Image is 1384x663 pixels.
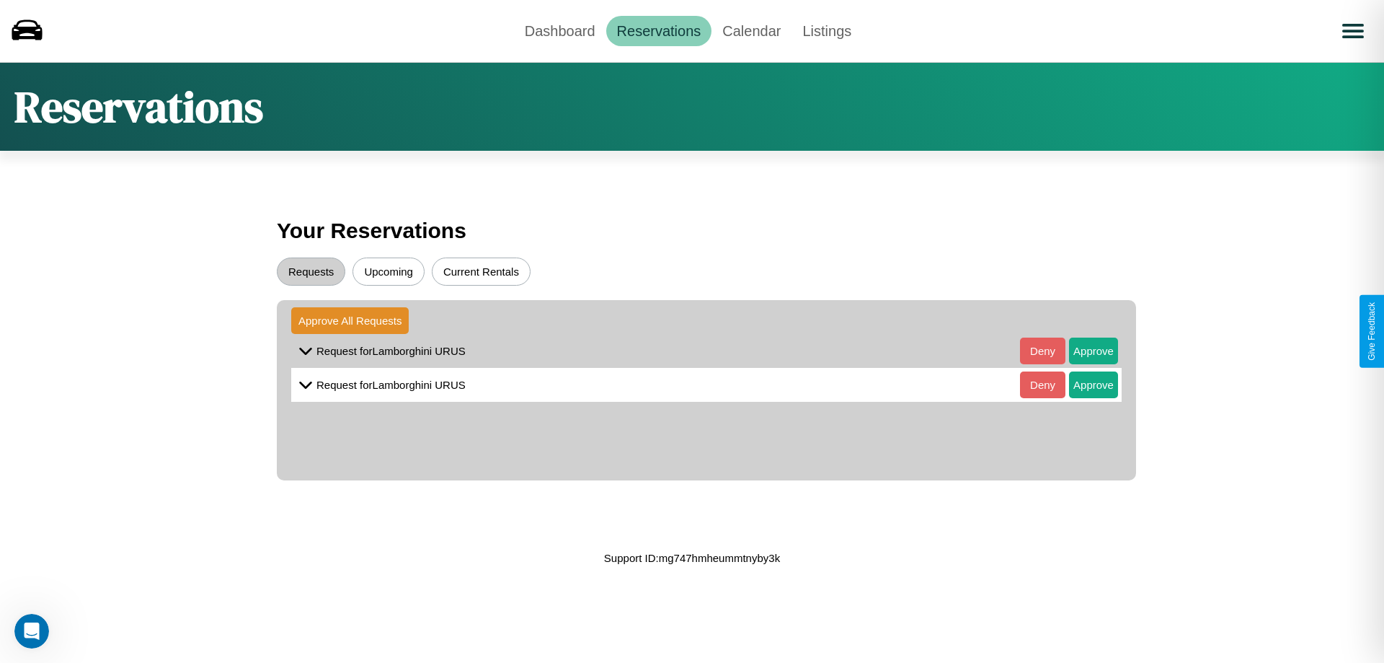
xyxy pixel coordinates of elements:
[316,341,466,361] p: Request for Lamborghini URUS
[1367,302,1377,361] div: Give Feedback
[791,16,862,46] a: Listings
[352,258,425,286] button: Upcoming
[14,614,49,649] iframe: Intercom live chat
[604,548,780,568] p: Support ID: mg747hmheummtnyby3k
[316,375,466,395] p: Request for Lamborghini URUS
[291,307,409,334] button: Approve All Requests
[14,77,263,136] h1: Reservations
[1333,11,1373,51] button: Open menu
[1020,338,1065,364] button: Deny
[514,16,606,46] a: Dashboard
[711,16,791,46] a: Calendar
[277,211,1107,250] h3: Your Reservations
[277,258,345,286] button: Requests
[1020,372,1065,398] button: Deny
[432,258,531,286] button: Current Rentals
[1069,372,1118,398] button: Approve
[1069,338,1118,364] button: Approve
[606,16,712,46] a: Reservations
